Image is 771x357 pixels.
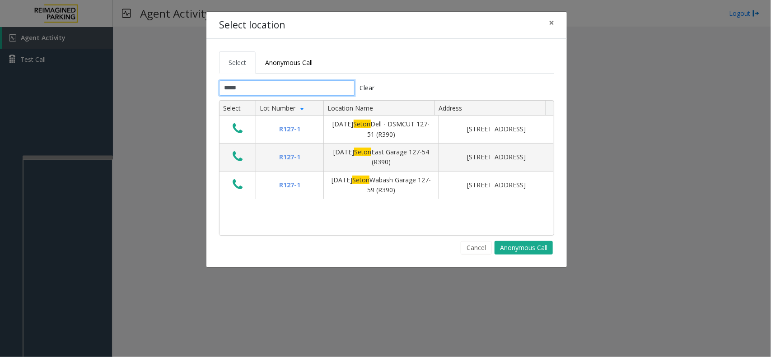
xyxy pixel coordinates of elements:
h4: Select location [219,18,285,32]
span: Lot Number [260,104,295,112]
span: Anonymous Call [265,58,313,67]
div: R127-1 [262,124,318,134]
span: Address [439,104,462,112]
div: [DATE] Dell - DSMCUT 127-51 (R390) [329,119,433,139]
span: Seton [352,176,369,184]
span: × [549,16,554,29]
div: [STREET_ADDRESS] [444,124,548,134]
div: [STREET_ADDRESS] [444,152,548,162]
div: R127-1 [262,180,318,190]
div: [DATE] East Garage 127-54 (R390) [329,147,433,167]
div: [DATE] Wabash Garage 127-59 (R390) [329,175,433,195]
th: Select [220,101,256,116]
ul: Tabs [219,51,554,74]
span: Location Name [327,104,373,112]
div: R127-1 [262,152,318,162]
div: Data table [220,101,554,235]
button: Clear [355,80,380,96]
button: Anonymous Call [495,241,553,255]
button: Cancel [461,241,492,255]
span: Seton [354,120,371,128]
span: Sortable [299,104,306,111]
span: Seton [354,148,371,156]
button: Close [542,12,561,34]
span: Select [229,58,246,67]
div: [STREET_ADDRESS] [444,180,548,190]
